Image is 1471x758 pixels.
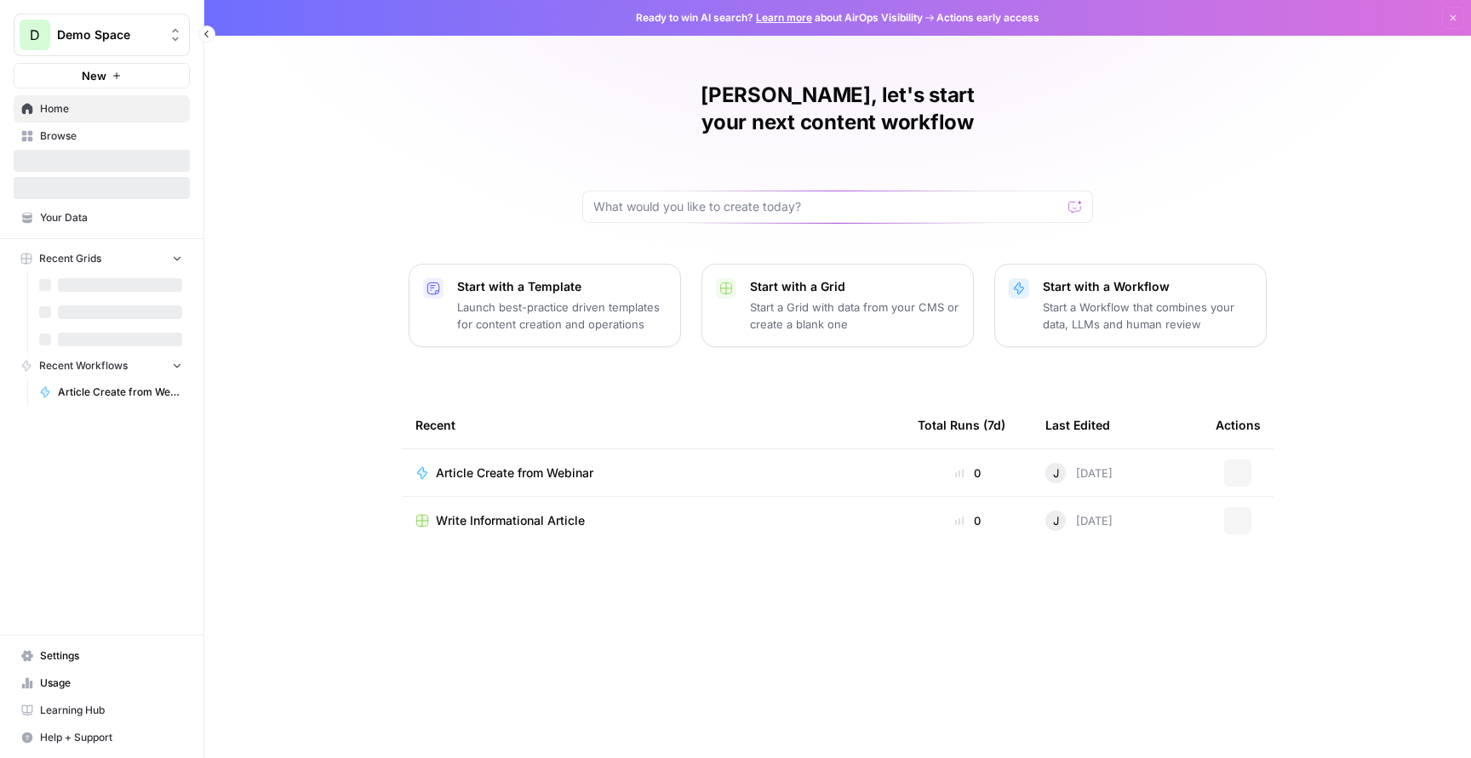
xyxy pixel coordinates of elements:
span: Demo Space [57,26,160,43]
span: Home [40,101,182,117]
span: New [82,67,106,84]
a: Your Data [14,204,190,231]
a: Article Create from Webinar [415,464,890,482]
a: Learn more [756,11,812,24]
span: Article Create from Webinar [436,464,593,482]
p: Start with a Grid [750,278,959,295]
p: Start a Workflow that combines your data, LLMs and human review [1043,299,1252,333]
button: Start with a WorkflowStart a Workflow that combines your data, LLMs and human review [994,264,1267,347]
p: Start with a Template [457,278,667,295]
div: Total Runs (7d) [918,402,1005,448]
span: Write Informational Article [436,512,585,529]
button: Start with a TemplateLaunch best-practice driven templates for content creation and operations [409,264,681,347]
div: 0 [918,464,1018,482]
span: Your Data [40,210,182,225]
span: J [1053,512,1059,529]
span: Actions early access [936,10,1039,26]
p: Launch best-practice driven templates for content creation and operations [457,299,667,333]
div: 0 [918,512,1018,529]
span: D [30,25,40,45]
div: [DATE] [1045,463,1113,483]
button: Recent Grids [14,246,190,271]
button: Workspace: Demo Space [14,14,190,56]
div: [DATE] [1045,510,1113,531]
input: What would you like to create today? [593,198,1062,215]
p: Start with a Workflow [1043,278,1252,295]
a: Home [14,95,190,123]
p: Start a Grid with data from your CMS or create a blank one [750,299,959,333]
a: Learning Hub [14,697,190,724]
span: Usage [40,675,182,691]
h1: [PERSON_NAME], let's start your next content workflow [582,82,1093,136]
span: Settings [40,648,182,664]
span: Browse [40,128,182,144]
span: Learning Hub [40,703,182,718]
a: Settings [14,642,190,670]
button: Start with a GridStart a Grid with data from your CMS or create a blank one [701,264,974,347]
span: Recent Grids [39,251,101,266]
button: Help + Support [14,724,190,751]
a: Article Create from Webinar [31,379,190,406]
button: New [14,63,190,88]
a: Browse [14,123,190,150]
div: Recent [415,402,890,448]
button: Recent Workflows [14,353,190,379]
span: Ready to win AI search? about AirOps Visibility [636,10,923,26]
div: Last Edited [1045,402,1110,448]
span: Article Create from Webinar [58,385,182,400]
span: Recent Workflows [39,358,128,373]
span: J [1053,464,1059,482]
span: Help + Support [40,730,182,745]
a: Write Informational Article [415,512,890,529]
a: Usage [14,670,190,697]
div: Actions [1216,402,1261,448]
